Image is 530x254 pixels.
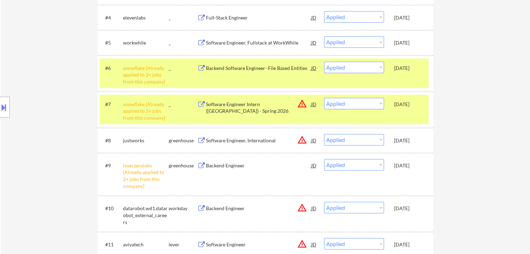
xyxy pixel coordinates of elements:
div: [DATE] [394,101,425,108]
div: JD [310,62,317,74]
div: greenhouse [169,137,197,144]
div: [DATE] [394,162,425,169]
div: Full-Stack Engineer [206,14,311,21]
div: Software Engineer, International [206,137,311,144]
div: [DATE] [394,39,425,46]
div: datarobot.wd1.datarobot_external_careers [123,205,169,225]
div: Backend Software Engineer- File Based Entities [206,65,311,72]
div: Software Engineer [206,241,311,248]
button: warning_amber [297,135,307,145]
div: snowflake [Already applied to 2+ jobs from this company] [123,101,169,121]
div: _ [169,14,197,21]
div: [DATE] [394,65,425,72]
div: #4 [105,14,117,21]
div: workwhile [123,39,169,46]
div: workday [169,205,197,212]
div: aviyatech [123,241,169,248]
div: _ [169,65,197,72]
div: Backend Engineer [206,162,311,169]
div: Backend Engineer [206,205,311,212]
div: [DATE] [394,205,425,212]
div: _ [169,101,197,108]
div: elevenlabs [123,14,169,21]
div: JD [310,36,317,49]
div: #11 [105,241,117,248]
div: snowflake [Already applied to 2+ jobs from this company] [123,65,169,85]
div: Software Engineer, Fullstack at WorkWhile [206,39,311,46]
div: greenhouse [169,162,197,169]
div: justworks [123,137,169,144]
div: JD [310,238,317,251]
button: warning_amber [297,99,307,109]
button: warning_amber [297,239,307,249]
div: JD [310,11,317,24]
button: warning_amber [297,203,307,213]
div: [DATE] [394,241,425,248]
div: lever [169,241,197,248]
div: JD [310,98,317,110]
div: _ [169,39,197,46]
div: #10 [105,205,117,212]
div: JD [310,159,317,172]
div: #5 [105,39,117,46]
div: layerzerolabs [Already applied to 2+ jobs from this company] [123,162,169,189]
div: [DATE] [394,14,425,21]
div: Software Engineer Intern ([GEOGRAPHIC_DATA]) - Spring 2026 [206,101,311,114]
div: [DATE] [394,137,425,144]
div: JD [310,134,317,146]
div: JD [310,202,317,214]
